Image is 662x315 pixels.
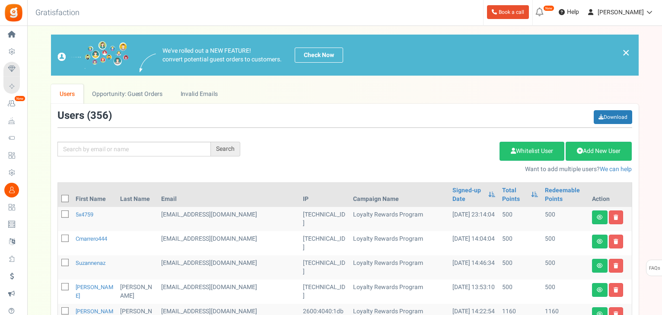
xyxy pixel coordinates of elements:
[158,280,299,304] td: customer
[499,280,541,304] td: 500
[26,4,89,22] h3: Gratisfaction
[449,280,499,304] td: [DATE] 13:53:10
[76,283,113,300] a: [PERSON_NAME]
[51,84,84,104] a: Users
[452,186,484,204] a: Signed-up Date
[614,215,618,220] i: Delete user
[299,280,350,304] td: [TECHNICAL_ID]
[158,231,299,255] td: [EMAIL_ADDRESS][DOMAIN_NAME]
[4,3,23,22] img: Gratisfaction
[158,255,299,280] td: customer
[541,207,588,231] td: 500
[76,259,105,267] a: suzannenaz
[14,95,25,102] em: New
[499,255,541,280] td: 500
[83,84,171,104] a: Opportunity: Guest Orders
[57,41,129,69] img: images
[649,260,660,277] span: FAQs
[299,207,350,231] td: [TECHNICAL_ID]
[600,165,632,174] a: We can help
[350,207,449,231] td: Loyalty Rewards Program
[598,8,644,17] span: [PERSON_NAME]
[158,207,299,231] td: customer
[543,5,554,11] em: New
[3,96,23,111] a: New
[117,183,158,207] th: Last Name
[162,47,282,64] p: We've rolled out a NEW FEATURE! convert potential guest orders to customers.
[614,263,618,268] i: Delete user
[299,231,350,255] td: [TECHNICAL_ID]
[541,280,588,304] td: 500
[499,231,541,255] td: 500
[565,8,579,16] span: Help
[172,84,226,104] a: Invalid Emails
[449,231,499,255] td: [DATE] 14:04:04
[597,287,603,293] i: View details
[597,215,603,220] i: View details
[57,142,211,156] input: Search by email or name
[253,165,632,174] p: Want to add multiple users?
[499,207,541,231] td: 500
[594,110,632,124] a: Download
[589,183,632,207] th: Action
[500,142,564,161] a: Whitelist User
[90,108,108,123] span: 356
[622,48,630,58] a: ×
[350,231,449,255] td: Loyalty Rewards Program
[614,239,618,244] i: Delete user
[541,255,588,280] td: 500
[299,183,350,207] th: IP
[72,183,117,207] th: First Name
[117,280,158,304] td: [PERSON_NAME]
[597,263,603,268] i: View details
[350,255,449,280] td: Loyalty Rewards Program
[76,210,93,219] a: 5x4759
[295,48,343,63] a: Check Now
[350,280,449,304] td: Loyalty Rewards Program
[57,110,112,121] h3: Users ( )
[449,255,499,280] td: [DATE] 14:46:34
[541,231,588,255] td: 500
[158,183,299,207] th: Email
[449,207,499,231] td: [DATE] 23:14:04
[299,255,350,280] td: [TECHNICAL_ID]
[555,5,582,19] a: Help
[76,235,107,243] a: cmarrero444
[211,142,240,156] div: Search
[487,5,529,19] a: Book a call
[140,54,156,72] img: images
[502,186,527,204] a: Total Points
[597,239,603,244] i: View details
[350,183,449,207] th: Campaign Name
[545,186,585,204] a: Redeemable Points
[566,142,632,161] a: Add New User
